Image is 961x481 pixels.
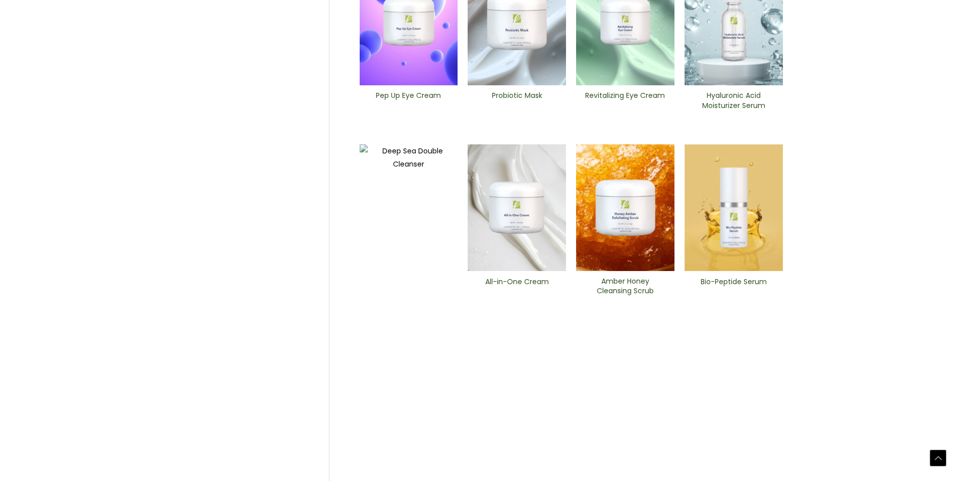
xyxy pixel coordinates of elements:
[585,91,666,110] h2: Revitalizing ​Eye Cream
[585,91,666,114] a: Revitalizing ​Eye Cream
[476,277,557,300] a: All-in-One ​Cream
[368,91,449,114] a: Pep Up Eye Cream
[368,91,449,110] h2: Pep Up Eye Cream
[693,277,774,296] h2: Bio-Peptide ​Serum
[468,144,566,272] img: All In One Cream
[693,277,774,300] a: Bio-Peptide ​Serum
[476,91,557,110] h2: Probiotic Mask
[693,91,774,110] h2: Hyaluronic Acid Moisturizer Serum
[585,277,666,299] a: Amber Honey Cleansing Scrub
[693,91,774,114] a: Hyaluronic Acid Moisturizer Serum
[685,144,783,272] img: Bio-Peptide ​Serum
[476,91,557,114] a: Probiotic Mask
[585,277,666,296] h2: Amber Honey Cleansing Scrub
[576,144,674,271] img: Amber Honey Cleansing Scrub
[476,277,557,296] h2: All-in-One ​Cream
